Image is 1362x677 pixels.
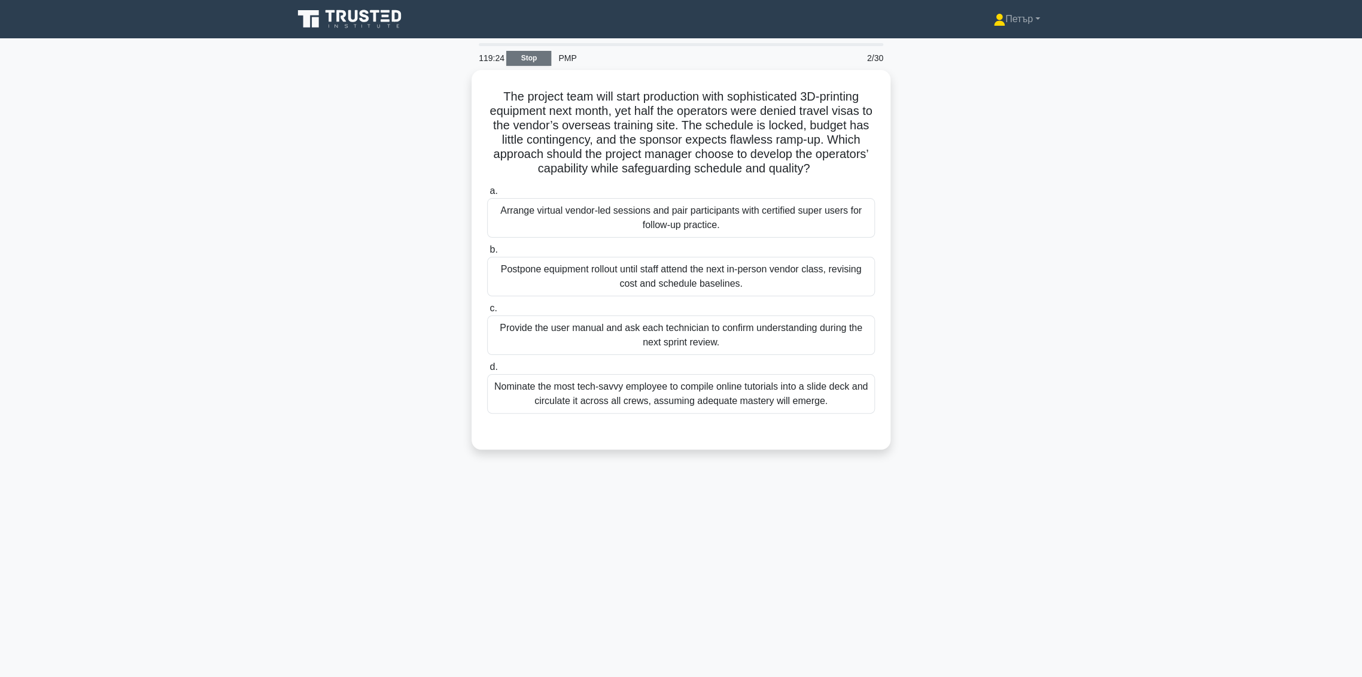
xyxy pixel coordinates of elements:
a: Stop [506,51,551,66]
span: b. [490,244,497,254]
div: 2/30 [820,46,890,70]
div: 119:24 [472,46,506,70]
span: c. [490,303,497,313]
div: Postpone equipment rollout until staff attend the next in-person vendor class, revising cost and ... [487,257,875,296]
span: d. [490,362,497,372]
div: Nominate the most tech-savvy employee to compile online tutorials into a slide deck and circulate... [487,374,875,414]
div: Arrange virtual vendor-led sessions and pair participants with certified super users for follow-u... [487,198,875,238]
a: Петър [965,7,1069,31]
div: PMP [551,46,716,70]
span: a. [490,186,497,196]
h5: The project team will start production with sophisticated 3D-printing equipment next month, yet h... [486,89,876,177]
div: Provide the user manual and ask each technician to confirm understanding during the next sprint r... [487,315,875,355]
